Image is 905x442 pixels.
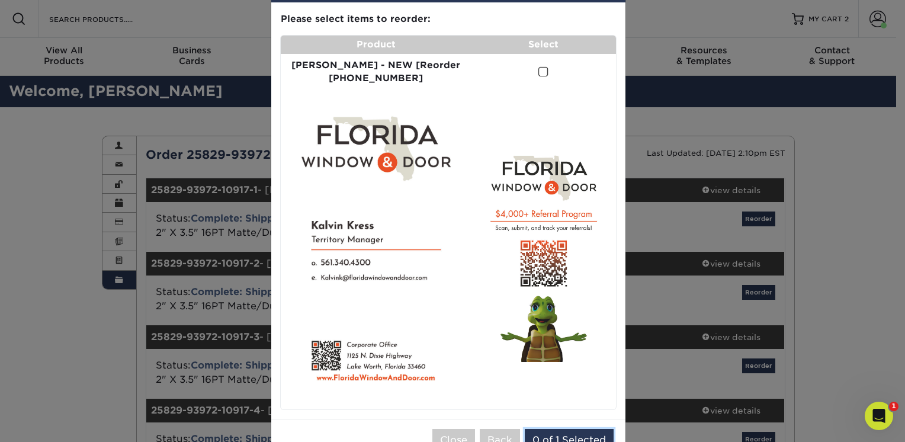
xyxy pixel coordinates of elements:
iframe: Intercom live chat [865,402,893,430]
strong: Select [528,39,559,50]
strong: [PERSON_NAME] - NEW [Reorder [PHONE_NUMBER] [291,59,460,84]
strong: Product [357,39,396,50]
strong: Please select items to reorder: [281,13,431,24]
span: 1 [889,402,898,411]
img: primo-1013-68b6eacdcb26c [476,137,611,363]
img: primo-6849-68b6eacdc76ed [285,95,467,404]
